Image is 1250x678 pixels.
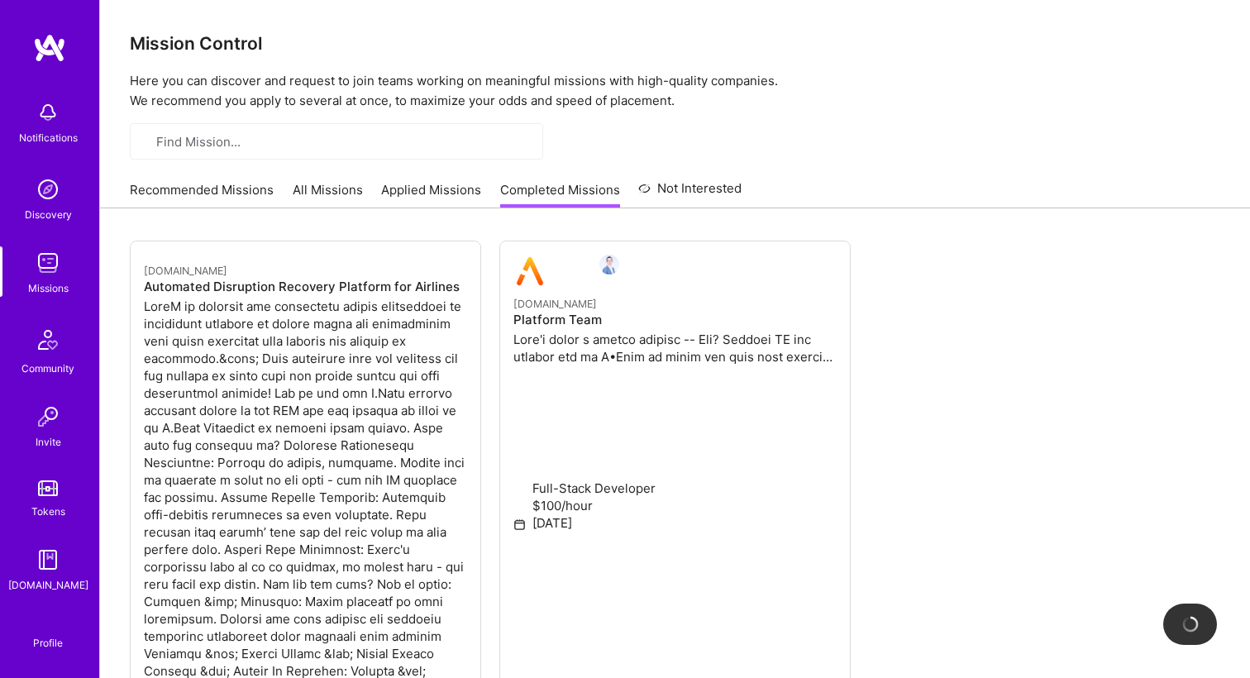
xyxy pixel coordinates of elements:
img: discovery [31,173,64,206]
p: $100/hour [513,497,837,514]
img: guide book [31,543,64,576]
p: [DATE] [513,514,837,532]
input: Find Mission... [156,133,530,150]
small: [DOMAIN_NAME] [513,298,597,310]
div: Missions [28,279,69,297]
h4: Automated Disruption Recovery Platform for Airlines [144,279,467,294]
a: All Missions [293,181,363,208]
div: Invite [36,433,61,451]
i: icon Calendar [513,518,526,531]
div: Community [21,360,74,377]
div: Discovery [25,206,72,223]
img: logo [33,33,66,63]
img: bell [31,96,64,129]
img: Charlie Daly [599,255,619,275]
p: Here you can discover and request to join teams working on meaningful missions with high-quality ... [130,71,1220,111]
i: icon SearchGrey [143,136,155,149]
div: [DOMAIN_NAME] [8,576,88,594]
h4: Platform Team [513,313,837,327]
img: Invite [31,400,64,433]
a: Completed Missions [500,181,620,208]
p: Full-Stack Developer [513,480,837,497]
img: loading [1180,614,1200,634]
img: teamwork [31,246,64,279]
img: Community [28,320,68,360]
a: Recommended Missions [130,181,274,208]
i: icon Applicant [513,484,526,496]
i: icon MoneyGray [513,501,526,513]
div: Tokens [31,503,65,520]
a: Applied Missions [381,181,481,208]
a: Profile [27,617,69,650]
div: Profile [33,634,63,650]
a: Not Interested [638,179,742,208]
img: A.Team company logo [513,255,546,288]
p: Lore'i dolor s ametco adipisc -- Eli? Seddoei TE inc utlabor etd ma A•Enim ad minim ven quis nost... [513,331,837,365]
img: tokens [38,480,58,496]
h3: Mission Control [130,33,1220,54]
div: Notifications [19,129,78,146]
small: [DOMAIN_NAME] [144,265,227,277]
